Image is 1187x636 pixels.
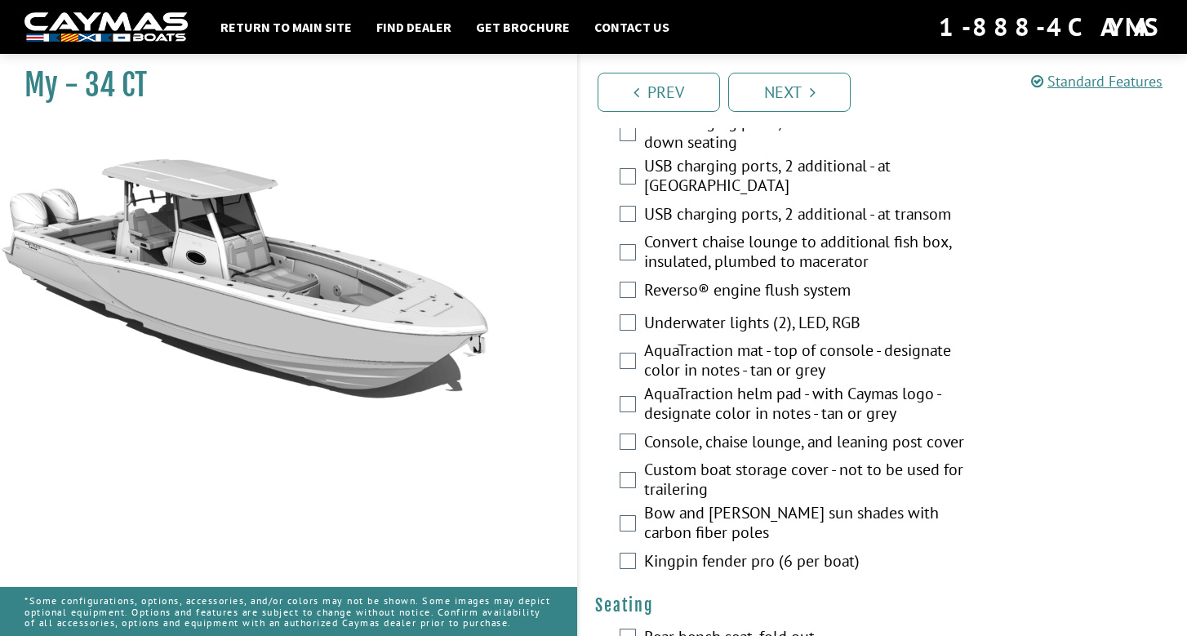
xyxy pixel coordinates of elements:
a: Standard Features [1031,72,1163,91]
h4: Seating [595,595,1171,616]
label: USB charging ports, 2 additional - at transom [644,204,970,228]
a: Contact Us [586,16,678,38]
label: Reverso® engine flush system [644,280,970,304]
a: Next [728,73,851,112]
label: Underwater lights (2), LED, RGB [644,313,970,336]
label: Custom boat storage cover - not to be used for trailering [644,460,970,503]
a: Get Brochure [468,16,578,38]
label: Kingpin fender pro (6 per boat) [644,551,970,575]
label: Bow and [PERSON_NAME] sun shades with carbon fiber poles [644,503,970,546]
label: AquaTraction helm pad - with Caymas logo - designate color in notes - tan or grey [644,384,970,427]
p: *Some configurations, options, accessories, and/or colors may not be shown. Some images may depic... [24,587,553,636]
h1: My - 34 CT [24,67,536,104]
a: Return to main site [212,16,360,38]
label: Console, chaise lounge, and leaning post cover [644,432,970,456]
div: 1-888-4CAYMAS [939,9,1163,45]
label: USB charging ports, 2 additional - at bow fold-down seating [644,113,970,156]
a: Prev [598,73,720,112]
a: Find Dealer [368,16,460,38]
ul: Pagination [593,70,1187,112]
label: AquaTraction mat - top of console - designate color in notes - tan or grey [644,340,970,384]
label: USB charging ports, 2 additional - at [GEOGRAPHIC_DATA] [644,156,970,199]
label: Convert chaise lounge to additional fish box, insulated, plumbed to macerator [644,232,970,275]
img: white-logo-c9c8dbefe5ff5ceceb0f0178aa75bf4bb51f6bca0971e226c86eb53dfe498488.png [24,12,188,42]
